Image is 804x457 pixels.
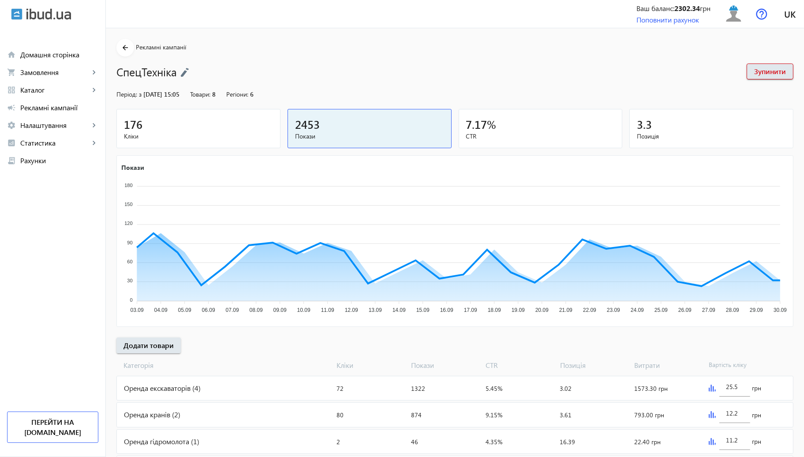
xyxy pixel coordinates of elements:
[26,8,71,20] img: ibud_text.svg
[337,411,344,419] span: 80
[560,438,575,446] span: 16.39
[634,411,664,419] span: 793.00 грн
[709,385,716,392] img: graph.svg
[20,121,90,130] span: Налаштування
[466,132,615,141] span: CTR
[369,307,382,313] tspan: 13.09
[123,341,174,350] span: Додати товари
[560,411,572,419] span: 3.61
[774,307,787,313] tspan: 30.09
[482,360,557,370] span: CTR
[333,360,408,370] span: Кліки
[466,117,487,131] span: 7.17
[416,307,430,313] tspan: 15.09
[486,411,502,419] span: 9.15%
[747,64,793,79] button: Зупинити
[20,156,98,165] span: Рахунки
[202,307,215,313] tspan: 06.09
[136,43,186,51] span: Рекламні кампанії
[117,403,333,427] div: Оренда кранів (2)
[178,307,191,313] tspan: 05.09
[709,411,716,418] img: graph.svg
[411,384,425,393] span: 1322
[535,307,549,313] tspan: 20.09
[250,307,263,313] tspan: 08.09
[7,103,16,112] mat-icon: campaign
[295,117,320,131] span: 2453
[393,307,406,313] tspan: 14.09
[154,307,168,313] tspan: 04.09
[90,121,98,130] mat-icon: keyboard_arrow_right
[20,139,90,147] span: Статистика
[486,384,502,393] span: 5.45%
[124,202,132,207] tspan: 150
[20,68,90,77] span: Замовлення
[726,307,739,313] tspan: 28.09
[127,240,132,245] tspan: 90
[756,8,767,20] img: help.svg
[212,90,216,98] span: 8
[121,163,144,172] text: Покази
[634,438,661,446] span: 22.40 грн
[678,307,692,313] tspan: 26.09
[636,15,699,24] a: Поповнити рахунок
[117,376,333,400] div: Оренда екскаваторів (4)
[295,132,444,141] span: Покази
[784,8,796,19] span: uk
[124,221,132,226] tspan: 120
[120,42,131,53] mat-icon: arrow_back
[130,297,133,303] tspan: 0
[754,67,786,76] span: Зупинити
[226,307,239,313] tspan: 07.09
[7,121,16,130] mat-icon: settings
[337,384,344,393] span: 72
[488,307,501,313] tspan: 18.09
[637,117,652,131] span: 3.3
[273,307,287,313] tspan: 09.09
[752,384,761,393] span: грн
[90,86,98,94] mat-icon: keyboard_arrow_right
[702,307,715,313] tspan: 27.09
[337,438,340,446] span: 2
[637,132,786,141] span: Позиція
[487,117,497,131] span: %
[636,4,711,13] div: Ваш баланс: грн
[411,438,418,446] span: 46
[127,259,132,264] tspan: 60
[116,64,738,79] h1: СпецТехніка
[512,307,525,313] tspan: 19.09
[7,412,98,443] a: Перейти на [DOMAIN_NAME]
[411,411,422,419] span: 874
[724,4,744,24] img: user.svg
[607,307,620,313] tspan: 23.09
[297,307,310,313] tspan: 10.09
[124,117,142,131] span: 176
[124,183,132,188] tspan: 180
[90,139,98,147] mat-icon: keyboard_arrow_right
[7,68,16,77] mat-icon: shopping_cart
[7,86,16,94] mat-icon: grid_view
[752,437,761,446] span: грн
[486,438,502,446] span: 4.35%
[127,278,132,283] tspan: 30
[321,307,334,313] tspan: 11.09
[116,337,181,353] button: Додати товари
[559,307,572,313] tspan: 21.09
[345,307,358,313] tspan: 12.09
[116,90,142,98] span: Період: з
[752,411,761,420] span: грн
[631,360,706,370] span: Витрати
[440,307,453,313] tspan: 16.09
[20,86,90,94] span: Каталог
[20,50,98,59] span: Домашня сторінка
[557,360,631,370] span: Позиція
[11,8,22,20] img: ibud.svg
[583,307,596,313] tspan: 22.09
[705,360,780,370] span: Вартість кліку
[750,307,763,313] tspan: 29.09
[7,139,16,147] mat-icon: analytics
[408,360,482,370] span: Покази
[20,103,98,112] span: Рекламні кампанії
[634,384,668,393] span: 1573.30 грн
[631,307,644,313] tspan: 24.09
